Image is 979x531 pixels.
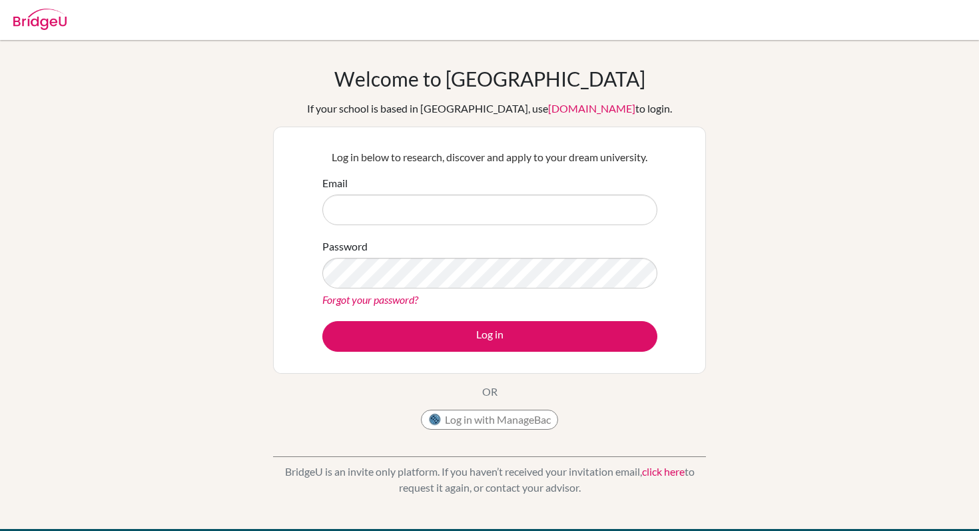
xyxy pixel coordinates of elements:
img: Bridge-U [13,9,67,30]
label: Password [322,239,368,255]
a: [DOMAIN_NAME] [548,102,635,115]
p: BridgeU is an invite only platform. If you haven’t received your invitation email, to request it ... [273,464,706,496]
div: If your school is based in [GEOGRAPHIC_DATA], use to login. [307,101,672,117]
a: Forgot your password? [322,293,418,306]
button: Log in with ManageBac [421,410,558,430]
p: OR [482,384,497,400]
a: click here [642,465,685,478]
p: Log in below to research, discover and apply to your dream university. [322,149,657,165]
h1: Welcome to [GEOGRAPHIC_DATA] [334,67,645,91]
label: Email [322,175,348,191]
button: Log in [322,321,657,352]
